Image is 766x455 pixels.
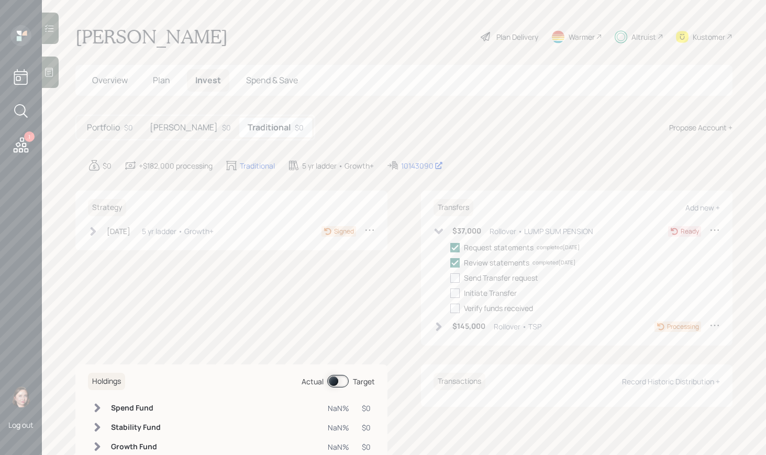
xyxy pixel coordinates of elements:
[669,122,732,133] div: Propose Account +
[92,74,128,86] span: Overview
[494,321,541,332] div: Rollover • TSP
[124,122,133,133] div: $0
[150,123,218,132] h5: [PERSON_NAME]
[87,123,120,132] h5: Portfolio
[434,199,473,216] h6: Transfers
[111,404,161,413] h6: Spend Fund
[464,287,517,298] div: Initiate Transfer
[295,122,304,133] div: $0
[195,74,221,86] span: Invest
[240,160,275,171] div: Traditional
[496,31,538,42] div: Plan Delivery
[24,131,35,142] div: 1
[464,242,534,253] div: Request statements
[681,227,699,236] div: Ready
[401,160,443,171] div: 10143090
[246,74,298,86] span: Spend & Save
[434,373,485,390] h6: Transactions
[139,160,213,171] div: +$182,000 processing
[631,31,656,42] div: Altruist
[328,422,349,433] div: NaN%
[464,257,529,268] div: Review statements
[8,420,34,430] div: Log out
[362,441,371,452] div: $0
[153,74,170,86] span: Plan
[537,243,580,251] div: completed [DATE]
[464,303,533,314] div: Verify funds received
[667,322,699,331] div: Processing
[693,31,725,42] div: Kustomer
[569,31,595,42] div: Warmer
[222,122,231,133] div: $0
[334,227,354,236] div: Signed
[328,403,349,414] div: NaN%
[302,160,374,171] div: 5 yr ladder • Growth+
[532,259,575,267] div: completed [DATE]
[685,203,720,213] div: Add new +
[362,422,371,433] div: $0
[464,272,538,283] div: Send Transfer request
[328,441,349,452] div: NaN%
[302,376,324,387] div: Actual
[142,226,214,237] div: 5 yr ladder • Growth+
[88,199,126,216] h6: Strategy
[362,403,371,414] div: $0
[452,227,481,236] h6: $37,000
[75,25,228,48] h1: [PERSON_NAME]
[622,376,720,386] div: Record Historic Distribution +
[107,226,130,237] div: [DATE]
[103,160,112,171] div: $0
[111,423,161,432] h6: Stability Fund
[353,376,375,387] div: Target
[452,322,485,331] h6: $145,000
[248,123,291,132] h5: Traditional
[111,442,161,451] h6: Growth Fund
[10,386,31,407] img: aleksandra-headshot.png
[490,226,593,237] div: Rollover • LUMP SUM PENSION
[88,373,125,390] h6: Holdings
